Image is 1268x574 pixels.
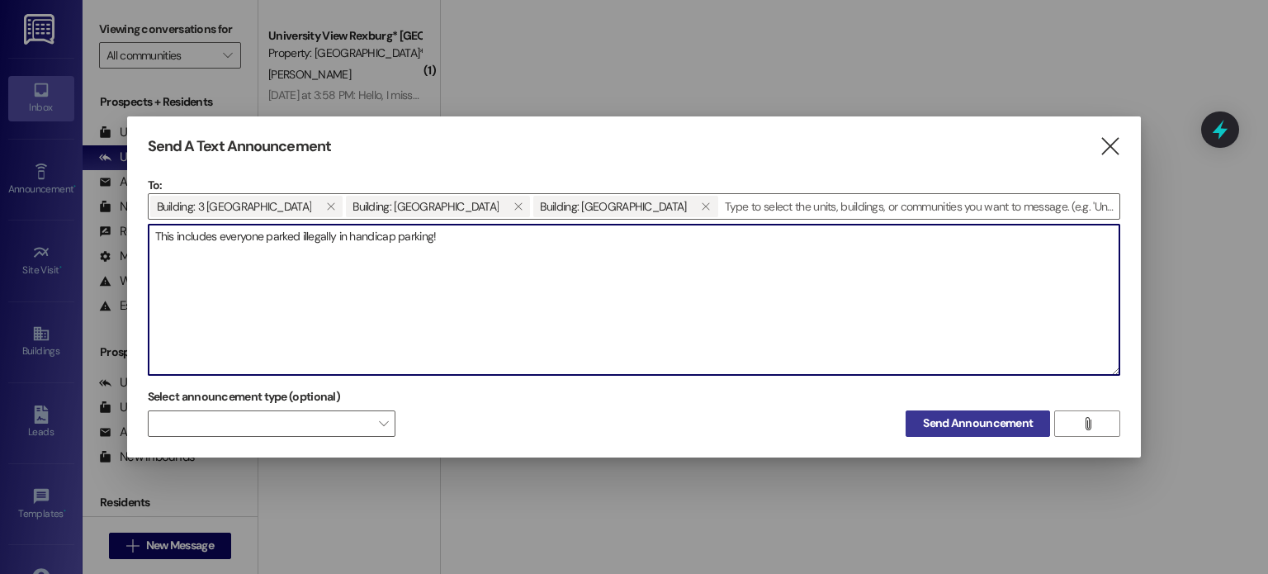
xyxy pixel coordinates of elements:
textarea: This includes everyone parked illegally in handicap parking! [149,225,1120,375]
h3: Send A Text Announcement [148,137,331,156]
span: Building: 3 University View Rexburg [157,196,312,217]
button: Send Announcement [906,410,1050,437]
button: Building: 1 University View Rexburg [693,196,718,217]
span: Building: 2 University View Rexburg [352,196,499,217]
i:  [1099,138,1121,155]
p: To: [148,177,1121,193]
label: Select announcement type (optional) [148,384,341,410]
div: This includes everyone parked illegally in handicap parking! [148,224,1121,376]
span: Send Announcement [923,415,1033,432]
i:  [513,200,523,213]
input: Type to select the units, buildings, or communities you want to message. (e.g. 'Unit 1A', 'Buildi... [720,194,1120,219]
i:  [701,200,710,213]
span: Building: 1 University View Rexburg [540,196,686,217]
i:  [326,200,335,213]
button: Building: 3 University View Rexburg [318,196,343,217]
button: Building: 2 University View Rexburg [505,196,530,217]
i:  [1081,417,1094,430]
